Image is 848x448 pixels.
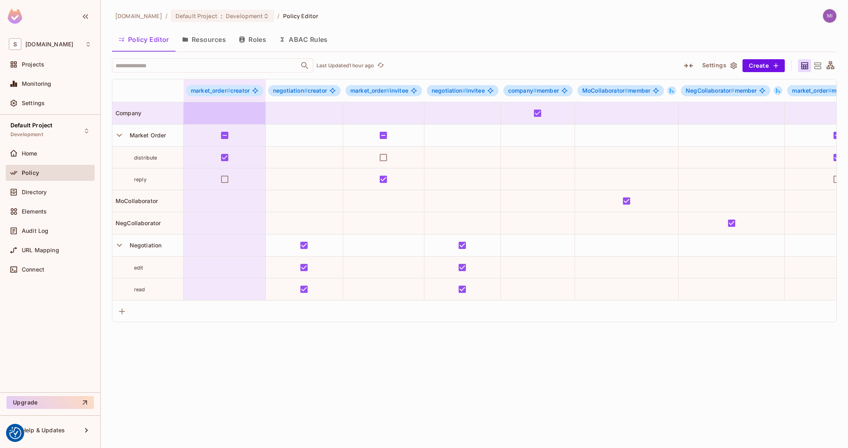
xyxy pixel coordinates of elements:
[792,87,831,94] span: market_order
[22,61,44,68] span: Projects
[316,62,374,69] p: Last Updated 1 hour ago
[186,85,263,96] span: market_order#creator
[386,87,390,94] span: #
[304,87,308,94] span: #
[232,29,273,50] button: Roles
[277,12,279,20] li: /
[273,87,308,94] span: negotiation
[350,87,408,94] span: invitee
[165,12,168,20] li: /
[22,100,45,106] span: Settings
[350,87,390,94] span: market_order
[25,41,73,48] span: Workspace: sea.live
[226,12,263,20] span: Development
[699,59,739,72] button: Settings
[22,170,39,176] span: Policy
[427,85,498,96] span: negotiation#invitee
[220,13,223,19] span: :
[134,176,147,183] span: reply
[22,247,59,253] span: URL Mapping
[9,427,21,439] img: Revisit consent button
[9,427,21,439] button: Consent Preferences
[273,87,327,94] span: creator
[686,87,757,94] span: member
[176,29,232,50] button: Resources
[22,189,47,195] span: Directory
[22,266,44,273] span: Connect
[191,87,250,94] span: creator
[115,12,162,20] span: the active workspace
[112,220,161,226] span: NegCollaborator
[731,87,734,94] span: #
[503,85,573,96] span: company#member
[22,81,52,87] span: Monitoring
[126,132,166,139] span: Market Order
[508,87,537,94] span: company
[176,12,217,20] span: Default Project
[112,197,158,204] span: MoCollaborator
[227,87,230,94] span: #
[743,59,785,72] button: Create
[686,87,734,94] span: NegCollaborator
[134,286,145,292] span: read
[191,87,230,94] span: market_order
[582,87,650,94] span: member
[374,61,385,71] span: Click to refresh data
[268,85,341,96] span: negotiation#creator
[625,87,628,94] span: #
[22,150,37,157] span: Home
[577,85,664,96] span: MoCollaborator#member
[681,85,770,96] span: NegCollaborator#member
[6,396,94,409] button: Upgrade
[283,12,319,20] span: Policy Editor
[8,9,22,24] img: SReyMgAAAABJRU5ErkJggg==
[112,29,176,50] button: Policy Editor
[299,60,310,71] button: Open
[376,61,385,71] button: refresh
[432,87,485,94] span: invitee
[432,87,466,94] span: negotiation
[126,242,162,249] span: Negotiation
[463,87,466,94] span: #
[134,155,157,161] span: distribute
[134,265,143,271] span: edit
[22,427,65,433] span: Help & Updates
[112,110,141,116] span: Company
[582,87,628,94] span: MoCollaborator
[533,87,537,94] span: #
[10,131,43,138] span: Development
[508,87,559,94] span: member
[22,228,48,234] span: Audit Log
[9,38,21,50] span: S
[823,9,836,23] img: michal.wojcik@testshipping.com
[377,62,384,70] span: refresh
[22,208,47,215] span: Elements
[10,122,52,129] span: Default Project
[828,87,831,94] span: #
[345,85,422,96] span: market_order#invitee
[273,29,334,50] button: ABAC Rules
